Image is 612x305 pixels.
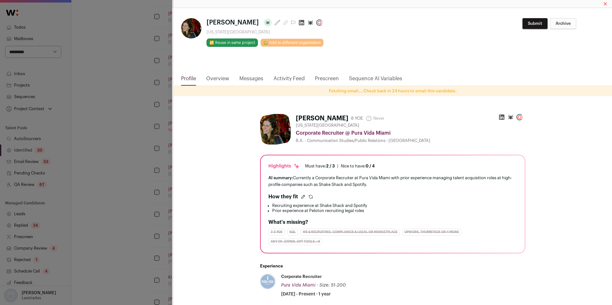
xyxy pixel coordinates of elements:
span: 0 / 4 [366,164,375,168]
h2: What's missing? [268,218,517,226]
div: Corporate Recruiter [281,274,322,280]
div: Corporate Recruiter @ Pura Vida Miami [296,129,525,137]
div: Any of: Zapier, GPT tools, +8 [268,238,322,245]
span: [US_STATE][GEOGRAPHIC_DATA] [296,123,359,128]
div: HR & Recruiting, Compliance & Legal or Marketplace [301,229,400,236]
a: 🏡 Add to different organization [260,39,324,47]
span: · Size: 51-200 [317,283,346,287]
div: SQL [287,229,298,236]
div: Highlights [268,163,300,169]
p: Fetching email... Check back in 24 hours to email this candidate. [173,89,612,94]
button: Submit [522,18,548,29]
ul: | [305,164,375,169]
a: Sequence AI Variables [349,75,402,86]
div: Currently a Corporate Recruiter at Pura Vida Miami with prior experience managing talent acquisit... [268,174,517,188]
a: Messages [239,75,263,86]
img: 393d258ce31d8f6120614e1d0c3aac40ff302b591f56dd21f4f48e054a18cc61 [260,114,291,145]
div: 3-5 YOE [268,229,285,236]
img: ec8f38ca025c5cdd0cb3a3442793cd97820721fa9a09ec3161c169225f4df9b0.jpg [260,274,275,289]
span: Never [366,115,384,122]
div: 8 YOE [351,115,363,122]
a: Overview [206,75,229,86]
span: AI summary: [268,176,293,180]
div: Must have: [305,164,335,169]
div: Upwork, Thumbtack or 4 more [402,229,461,236]
a: Activity Feed [273,75,305,86]
img: 393d258ce31d8f6120614e1d0c3aac40ff302b591f56dd21f4f48e054a18cc61 [181,18,201,39]
span: Pura Vida Miami [281,283,316,287]
h2: Experience [260,264,525,269]
a: Profile [181,75,196,86]
span: 2 / 3 [326,164,335,168]
button: Archive [550,18,576,29]
button: 🔂 Reuse in same project [207,39,258,47]
h2: How they fit [268,193,298,201]
span: [PERSON_NAME] [207,18,259,27]
li: Recruiting experience at Shake Shack and Spotify [272,203,517,208]
h1: [PERSON_NAME] [296,114,348,123]
div: Nice to have: [341,164,375,169]
li: Prior experience at Peloton recruiting legal roles [272,208,517,213]
div: [US_STATE][GEOGRAPHIC_DATA] [207,30,325,35]
span: [DATE] - Present · 1 year [281,291,331,297]
div: B.A. - Communication Studies/Public Relations - [GEOGRAPHIC_DATA] [296,138,525,143]
a: Prescreen [315,75,339,86]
